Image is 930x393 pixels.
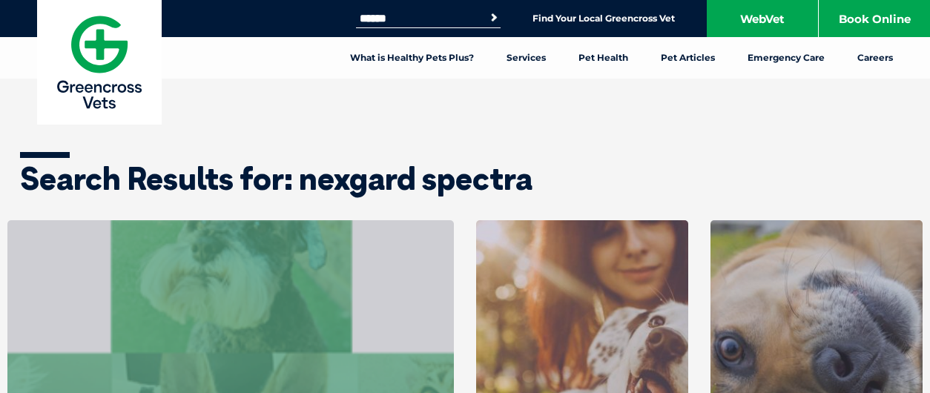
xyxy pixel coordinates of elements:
a: Services [490,37,562,79]
button: Search [487,10,501,25]
a: Pet Health [562,37,644,79]
a: What is Healthy Pets Plus? [334,37,490,79]
a: Careers [841,37,909,79]
a: Find Your Local Greencross Vet [532,13,675,24]
a: Pet Articles [644,37,731,79]
a: Emergency Care [731,37,841,79]
h1: Search Results for: nexgard spectra [20,163,910,194]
